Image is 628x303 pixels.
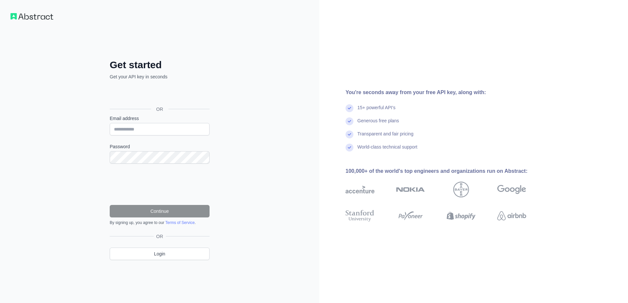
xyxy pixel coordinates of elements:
div: You're seconds away from your free API key, along with: [346,89,547,96]
img: nokia [396,182,425,197]
img: airbnb [497,209,526,223]
label: Password [110,143,210,150]
span: OR [151,106,168,112]
img: check mark [346,131,353,138]
a: Login [110,248,210,260]
label: Email address [110,115,210,122]
iframe: Sign in with Google Button [106,87,212,102]
div: Transparent and fair pricing [357,131,414,144]
div: 100,000+ of the world's top engineers and organizations run on Abstract: [346,167,547,175]
img: payoneer [396,209,425,223]
span: OR [154,233,166,240]
img: accenture [346,182,374,197]
img: shopify [447,209,476,223]
img: Workflow [11,13,53,20]
img: google [497,182,526,197]
img: check mark [346,117,353,125]
div: 15+ powerful API's [357,104,395,117]
h2: Get started [110,59,210,71]
div: Generous free plans [357,117,399,131]
img: check mark [346,104,353,112]
iframe: reCAPTCHA [110,172,210,197]
img: bayer [453,182,469,197]
p: Get your API key in seconds [110,73,210,80]
div: By signing up, you agree to our . [110,220,210,225]
img: stanford university [346,209,374,223]
div: World-class technical support [357,144,417,157]
img: check mark [346,144,353,151]
button: Continue [110,205,210,217]
a: Terms of Service [165,220,194,225]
